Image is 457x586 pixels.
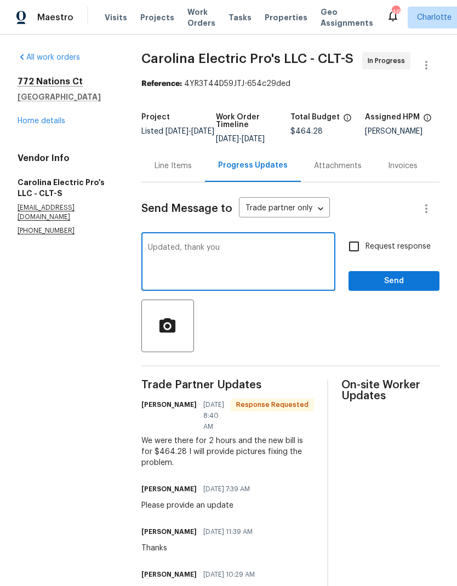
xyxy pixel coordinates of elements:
[203,399,224,432] span: [DATE] 8:40 AM
[141,78,439,89] div: 4YR3T44D59JTJ-654c29ded
[140,12,174,23] span: Projects
[165,128,188,135] span: [DATE]
[203,569,255,580] span: [DATE] 10:29 AM
[141,569,197,580] h6: [PERSON_NAME]
[321,7,373,28] span: Geo Assignments
[392,7,399,18] div: 46
[349,271,439,291] button: Send
[141,435,314,468] div: We were there for 2 hours and the new bill is for $464.28 I will provide pictures fixing the prob...
[18,153,115,164] h4: Vendor Info
[388,160,418,171] div: Invoices
[365,128,439,135] div: [PERSON_NAME]
[165,128,214,135] span: -
[141,484,197,495] h6: [PERSON_NAME]
[314,160,362,171] div: Attachments
[141,526,197,537] h6: [PERSON_NAME]
[239,200,330,218] div: Trade partner only
[216,135,239,143] span: [DATE]
[148,244,329,282] textarea: Updated, thank you
[290,128,323,135] span: $464.28
[141,52,353,65] span: Carolina Electric Pro's LLC - CLT-S
[417,12,452,23] span: Charlotte
[37,12,73,23] span: Maestro
[232,399,313,410] span: Response Requested
[141,500,256,511] div: Please provide an update
[365,113,420,121] h5: Assigned HPM
[203,484,250,495] span: [DATE] 7:39 AM
[187,7,215,28] span: Work Orders
[141,80,182,88] b: Reference:
[141,128,214,135] span: Listed
[18,54,80,61] a: All work orders
[265,12,307,23] span: Properties
[229,14,252,21] span: Tasks
[357,274,431,288] span: Send
[141,380,314,390] span: Trade Partner Updates
[141,399,197,410] h6: [PERSON_NAME]
[368,55,409,66] span: In Progress
[216,113,290,129] h5: Work Order Timeline
[290,113,340,121] h5: Total Budget
[105,12,127,23] span: Visits
[365,241,431,252] span: Request response
[216,135,265,143] span: -
[141,203,232,214] span: Send Message to
[191,128,214,135] span: [DATE]
[242,135,265,143] span: [DATE]
[423,113,432,128] span: The hpm assigned to this work order.
[203,526,253,537] span: [DATE] 11:39 AM
[141,113,170,121] h5: Project
[141,543,259,554] div: Thanks
[18,177,115,199] h5: Carolina Electric Pro's LLC - CLT-S
[341,380,439,401] span: On-site Worker Updates
[343,113,352,128] span: The total cost of line items that have been proposed by Opendoor. This sum includes line items th...
[155,160,192,171] div: Line Items
[18,117,65,125] a: Home details
[218,160,288,171] div: Progress Updates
